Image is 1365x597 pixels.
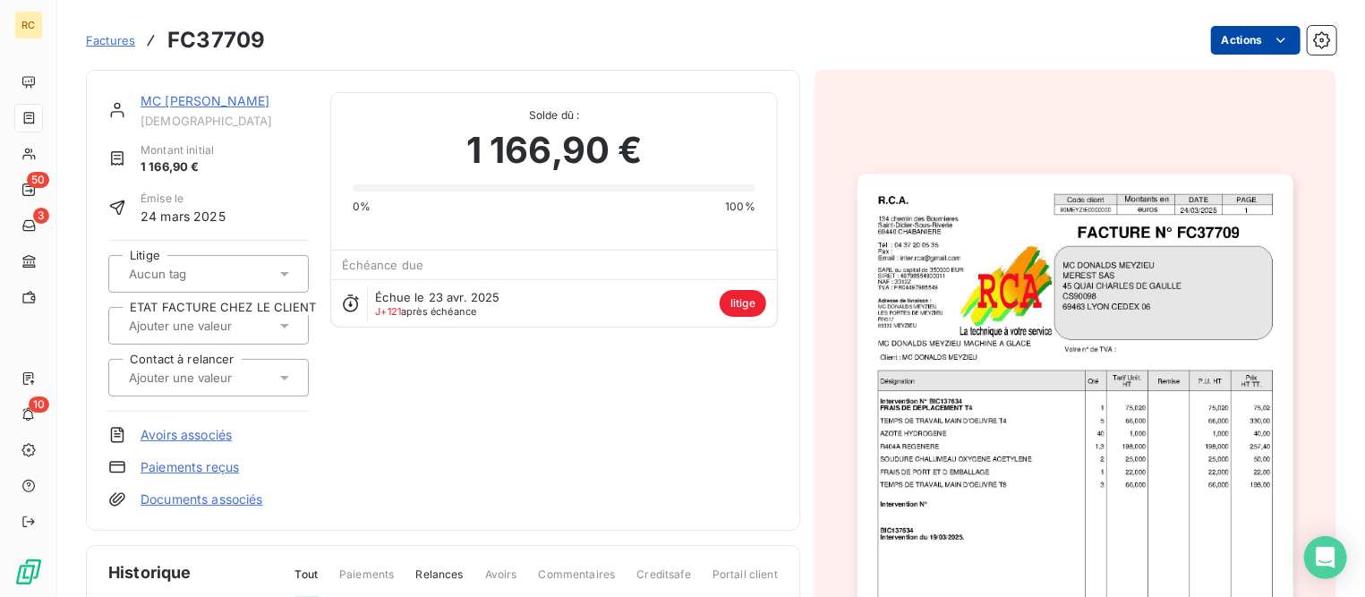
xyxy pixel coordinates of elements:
[141,191,226,207] span: Émise le
[342,258,423,272] span: Échéance due
[27,172,49,188] span: 50
[375,305,401,318] span: J+121
[141,142,214,158] span: Montant initial
[539,567,616,597] span: Commentaires
[86,33,135,47] span: Factures
[141,158,214,176] span: 1 166,90 €
[108,560,192,584] span: Historique
[141,458,239,476] a: Paiements reçus
[485,567,517,597] span: Avoirs
[141,207,226,226] span: 24 mars 2025
[14,211,42,240] a: 3
[141,490,263,508] a: Documents associés
[127,266,235,282] input: Aucun tag
[127,370,307,386] input: Ajouter une valeur
[466,124,643,177] span: 1 166,90 €
[14,175,42,204] a: 50
[1211,26,1301,55] button: Actions
[127,318,307,334] input: Ajouter une valeur
[1304,536,1347,579] div: Open Intercom Messenger
[353,199,371,215] span: 0%
[375,290,499,304] span: Échue le 23 avr. 2025
[29,397,49,413] span: 10
[14,558,43,586] img: Logo LeanPay
[725,199,755,215] span: 100%
[86,31,135,49] a: Factures
[141,114,309,128] span: [DEMOGRAPHIC_DATA]
[167,24,265,56] h3: FC37709
[33,208,49,224] span: 3
[339,567,394,597] span: Paiements
[636,567,691,597] span: Creditsafe
[712,567,778,597] span: Portail client
[141,426,232,444] a: Avoirs associés
[141,93,269,108] a: MC [PERSON_NAME]
[415,567,463,597] span: Relances
[720,290,766,317] span: litige
[353,107,755,124] span: Solde dû :
[375,306,476,317] span: après échéance
[14,11,43,39] div: RC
